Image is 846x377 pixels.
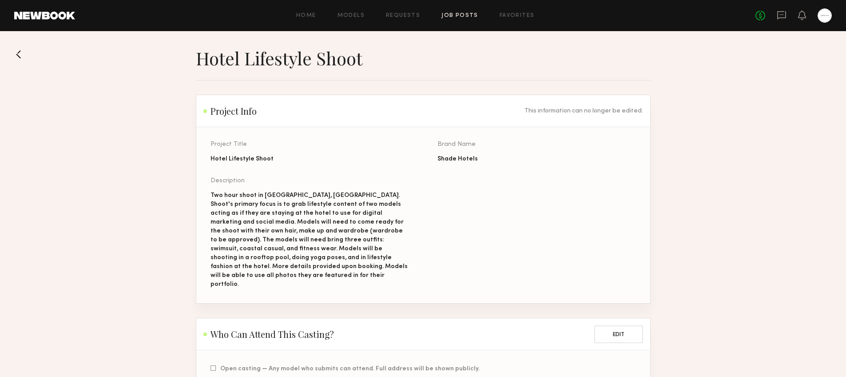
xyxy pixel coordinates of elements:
[211,141,409,148] div: Project Title
[386,13,420,19] a: Requests
[211,191,409,289] div: Two hour shoot in [GEOGRAPHIC_DATA], [GEOGRAPHIC_DATA]. Shoot's primary focus is to grab lifestyl...
[296,13,316,19] a: Home
[441,13,478,19] a: Job Posts
[220,366,480,372] span: Open casting — Any model who submits can attend. Full address will be shown publicly.
[211,178,409,184] div: Description
[203,106,257,116] h2: Project Info
[594,325,643,343] button: Edit
[437,141,636,148] div: Brand Name
[338,13,365,19] a: Models
[500,13,535,19] a: Favorites
[524,108,643,114] div: This information can no longer be edited.
[203,329,334,340] h2: Who Can Attend This Casting?
[211,155,409,164] div: Hotel Lifestyle Shoot
[196,47,362,69] h1: Hotel Lifestyle Shoot
[437,155,636,164] div: Shade Hotels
